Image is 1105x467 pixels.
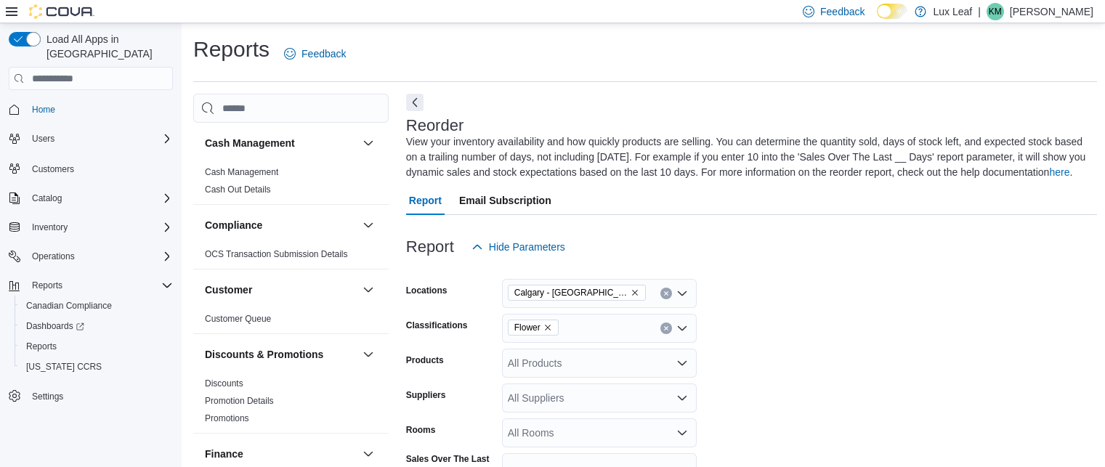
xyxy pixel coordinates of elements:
button: Reports [15,336,179,357]
h3: Compliance [205,218,262,232]
button: Next [406,94,424,111]
span: Feedback [820,4,865,19]
span: Settings [32,391,63,402]
a: Promotions [205,413,249,423]
button: Users [3,129,179,149]
a: [US_STATE] CCRS [20,358,108,375]
span: Hide Parameters [489,240,565,254]
button: Open list of options [676,322,688,334]
a: Feedback [278,39,352,68]
button: Catalog [3,188,179,208]
span: Canadian Compliance [20,297,173,314]
span: Inventory [26,219,173,236]
span: Flower [508,320,559,336]
button: Settings [3,386,179,407]
span: Cash Out Details [205,184,271,195]
span: Load All Apps in [GEOGRAPHIC_DATA] [41,32,173,61]
button: Remove Calgary - Panorama Hills from selection in this group [631,288,639,297]
button: Clear input [660,322,672,334]
button: Hide Parameters [466,232,571,261]
span: Reports [26,341,57,352]
span: Promotions [205,413,249,424]
a: Cash Management [205,167,278,177]
span: Calgary - [GEOGRAPHIC_DATA] [514,285,628,300]
button: Users [26,130,60,147]
button: Discounts & Promotions [360,346,377,363]
button: Open list of options [676,392,688,404]
span: Customers [26,159,173,177]
button: Canadian Compliance [15,296,179,316]
h3: Reorder [406,117,464,134]
span: Report [409,186,442,215]
span: Washington CCRS [20,358,173,375]
h1: Reports [193,35,270,64]
button: Customer [205,283,357,297]
span: Operations [26,248,173,265]
a: Home [26,101,61,118]
label: Suppliers [406,389,446,401]
a: Dashboards [15,316,179,336]
h3: Report [406,238,454,256]
span: Dark Mode [877,19,878,20]
button: Open list of options [676,288,688,299]
span: Reports [20,338,173,355]
button: Operations [26,248,81,265]
span: Settings [26,387,173,405]
span: Users [26,130,173,147]
a: OCS Transaction Submission Details [205,249,348,259]
span: Discounts [205,378,243,389]
a: Promotion Details [205,396,274,406]
a: Customer Queue [205,314,271,324]
button: Finance [205,447,357,461]
span: Feedback [301,46,346,61]
p: | [978,3,981,20]
span: Catalog [26,190,173,207]
button: Remove Flower from selection in this group [543,323,552,332]
label: Locations [406,285,448,296]
p: [PERSON_NAME] [1010,3,1093,20]
span: Catalog [32,192,62,204]
span: Canadian Compliance [26,300,112,312]
span: Home [26,100,173,118]
span: Operations [32,251,75,262]
button: Catalog [26,190,68,207]
button: Home [3,99,179,120]
div: Compliance [193,245,389,269]
label: Classifications [406,320,468,331]
a: Customers [26,161,80,178]
p: Lux Leaf [934,3,973,20]
span: Inventory [32,222,68,233]
span: Dashboards [26,320,84,332]
a: Cash Out Details [205,184,271,195]
span: Customers [32,163,74,175]
input: Dark Mode [877,4,907,19]
button: Open list of options [676,427,688,439]
button: Compliance [360,216,377,234]
button: Reports [26,277,68,294]
button: Discounts & Promotions [205,347,357,362]
img: Cova [29,4,94,19]
button: Customers [3,158,179,179]
span: Home [32,104,55,115]
div: View your inventory availability and how quickly products are selling. You can determine the quan... [406,134,1090,180]
div: Customer [193,310,389,333]
h3: Finance [205,447,243,461]
button: Compliance [205,218,357,232]
a: Discounts [205,378,243,389]
a: Reports [20,338,62,355]
button: Clear input [660,288,672,299]
button: Inventory [26,219,73,236]
div: Discounts & Promotions [193,375,389,433]
button: Reports [3,275,179,296]
h3: Customer [205,283,252,297]
span: Calgary - Panorama Hills [508,285,646,301]
span: Promotion Details [205,395,274,407]
div: Cash Management [193,163,389,204]
span: Customer Queue [205,313,271,325]
a: Settings [26,388,69,405]
span: Cash Management [205,166,278,178]
button: Customer [360,281,377,299]
nav: Complex example [9,93,173,444]
button: Cash Management [360,134,377,152]
label: Products [406,354,444,366]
